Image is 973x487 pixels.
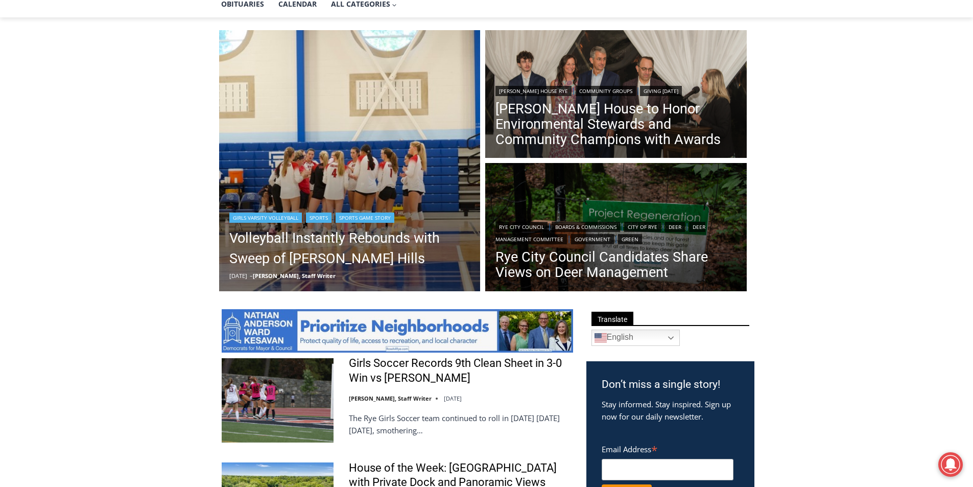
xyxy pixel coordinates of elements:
[219,30,481,292] img: (PHOTO: The 2025 Rye Varsity Volleyball team from a 3-0 win vs. Port Chester on Saturday, Septemb...
[107,86,112,97] div: 1
[219,30,481,292] a: Read More Volleyball Instantly Rebounds with Sweep of Byram Hills
[114,86,117,97] div: /
[306,213,331,223] a: Sports
[8,103,136,126] h4: [PERSON_NAME] Read Sanctuary Fall Fest: [DATE]
[624,222,661,232] a: City of Rye
[485,30,747,161] a: Read More Wainwright House to Honor Environmental Stewards and Community Champions with Awards
[229,272,247,280] time: [DATE]
[258,1,483,99] div: "[PERSON_NAME] and I covered the [DATE] Parade, which was a really eye opening experience as I ha...
[250,272,253,280] span: –
[602,377,739,393] h3: Don’t miss a single story!
[229,228,470,269] a: Volleyball Instantly Rebounds with Sweep of [PERSON_NAME] Hills
[495,222,548,232] a: Rye City Council
[665,222,685,232] a: Deer
[1,1,102,102] img: s_800_29ca6ca9-f6cc-433c-a631-14f6620ca39b.jpeg
[495,86,572,96] a: [PERSON_NAME] House Rye
[552,222,620,232] a: Boards & Commissions
[253,272,336,280] a: [PERSON_NAME], Staff Writer
[246,99,495,127] a: Intern @ [DOMAIN_NAME]
[571,234,614,244] a: Government
[495,220,737,244] div: | | | | | |
[602,439,733,457] label: Email Address
[349,412,573,436] p: The Rye Girls Soccer team continued to roll in [DATE] [DATE][DATE], smothering…
[267,102,473,125] span: Intern @ [DOMAIN_NAME]
[120,86,124,97] div: 6
[602,398,739,423] p: Stay informed. Stay inspired. Sign up now for our daily newsletter.
[495,249,737,280] a: Rye City Council Candidates Share Views on Deer Management
[485,163,747,294] img: (PHOTO: The Rye Nature Center maintains two fenced deer exclosure areas to keep deer out and allo...
[349,356,573,385] a: Girls Soccer Records 9th Clean Sheet in 3-0 Win vs [PERSON_NAME]
[495,84,737,96] div: | |
[229,211,470,223] div: | |
[485,30,747,161] img: (PHOTO: Ferdinand Coghlan (Rye High School Eagle Scout), Lisa Dominici (executive director, Rye Y...
[618,234,642,244] a: Green
[222,358,334,442] img: Girls Soccer Records 9th Clean Sheet in 3-0 Win vs Harrison
[591,312,633,326] span: Translate
[495,101,737,147] a: [PERSON_NAME] House to Honor Environmental Stewards and Community Champions with Awards
[229,213,302,223] a: Girls Varsity Volleyball
[591,330,680,346] a: English
[640,86,682,96] a: Giving [DATE]
[485,163,747,294] a: Read More Rye City Council Candidates Share Views on Deer Management
[576,86,636,96] a: Community Groups
[444,395,462,402] time: [DATE]
[595,332,607,344] img: en
[349,395,432,402] a: [PERSON_NAME], Staff Writer
[336,213,394,223] a: Sports Game Story
[107,30,148,84] div: Co-sponsored by Westchester County Parks
[1,102,153,127] a: [PERSON_NAME] Read Sanctuary Fall Fest: [DATE]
